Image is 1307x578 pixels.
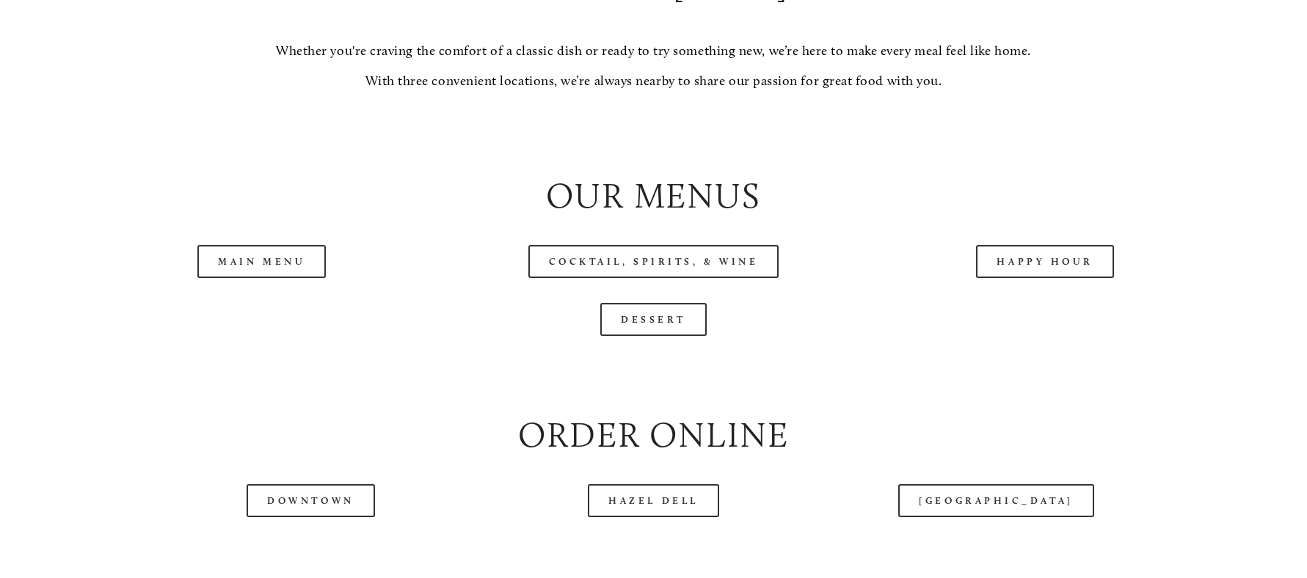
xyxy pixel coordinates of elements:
[79,172,1228,220] h2: Our Menus
[247,484,374,517] a: Downtown
[528,245,779,278] a: Cocktail, Spirits, & Wine
[197,245,326,278] a: Main Menu
[588,484,719,517] a: Hazel Dell
[898,484,1093,517] a: [GEOGRAPHIC_DATA]
[976,245,1114,278] a: Happy Hour
[79,411,1228,459] h2: Order Online
[600,303,707,336] a: Dessert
